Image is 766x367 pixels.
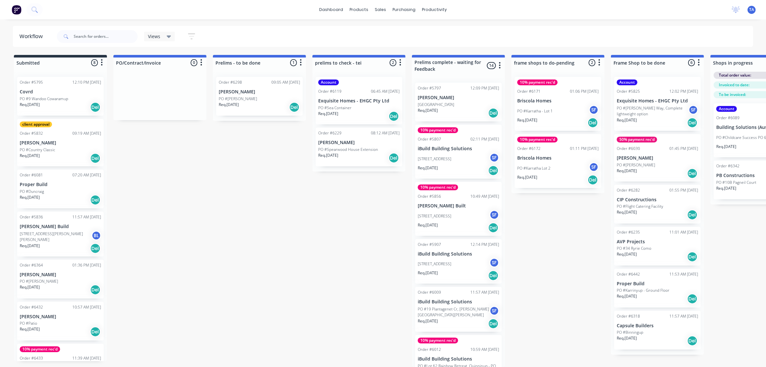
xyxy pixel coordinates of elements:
p: Req. [DATE] [20,326,40,332]
p: CIP Constructions [617,197,698,203]
p: PO #Karrinyup - Ground Floor [617,288,669,293]
div: Del [588,118,598,128]
p: Req. [DATE] [20,102,40,108]
p: Briscola Homes [517,155,599,161]
p: PO #Binningup [617,330,643,335]
p: Briscola Homes [517,98,599,104]
div: 10% payment rec'dOrder #617101:06 PM [DATE]Briscola HomesPO #Karratha - Lot 1SFReq.[DATE]Del [515,77,601,131]
div: Order #6171 [517,89,540,94]
p: Proper Build [20,182,101,187]
div: Order #6172 [517,146,540,152]
div: 50% payment rec'dOrder #603001:45 PM [DATE][PERSON_NAME]PO #[PERSON_NAME]Req.[DATE]Del [614,134,701,182]
p: PO #[PERSON_NAME] [20,278,58,284]
span: Invoiced to date: [719,82,750,88]
div: Del [687,294,698,304]
div: 06:45 AM [DATE] [371,89,400,94]
p: Req. [DATE] [517,174,537,180]
p: Req. [DATE] [716,185,736,191]
div: Order #600911:57 AM [DATE]iBuild Building SolutionsPO #19 Plantagenet Cr, [PERSON_NAME][GEOGRAPHI... [415,287,502,332]
div: SF [489,210,499,220]
div: 07:20 AM [DATE] [72,172,101,178]
div: 09:05 AM [DATE] [271,79,300,85]
div: Order #5825 [617,89,640,94]
p: Proper Build [617,281,698,287]
div: Del [687,210,698,220]
div: Order #6282 [617,187,640,193]
div: Del [488,270,498,281]
div: 11:57 AM [DATE] [72,214,101,220]
div: 01:11 PM [DATE] [570,146,599,152]
p: iBuild Building Solutions [418,251,499,257]
div: 11:01 AM [DATE] [669,229,698,235]
div: 01:55 PM [DATE] [669,187,698,193]
p: Req. [DATE] [617,293,637,299]
div: 08:12 AM [DATE] [371,130,400,136]
div: 10% payment rec'd [517,137,558,142]
div: Order #6342 [716,163,740,169]
p: PO #Flight Catering Facility [617,204,663,209]
p: Req. [DATE] [318,152,338,158]
div: Account [716,106,737,112]
div: BL [91,231,101,240]
div: Order #5836 [20,214,43,220]
div: 10% payment rec'dOrder #580702:11 PM [DATE]iBuild Building Solutions[STREET_ADDRESS]SFReq.[DATE]Del [415,125,502,179]
p: PO #Karratha Lot 2 [517,165,551,171]
div: Del [389,153,399,163]
p: PO #Country Classic [20,147,55,153]
div: Del [687,336,698,346]
p: Req. [DATE] [418,222,438,228]
p: PO #19 Plantagenet Cr, [PERSON_NAME][GEOGRAPHIC_DATA][PERSON_NAME] [418,306,489,318]
div: 12:09 PM [DATE] [470,85,499,91]
div: Order #643210:57 AM [DATE][PERSON_NAME]PO #PatioReq.[DATE]Del [17,302,104,341]
div: products [346,5,372,15]
div: sales [372,5,389,15]
div: productivity [419,5,450,15]
span: To be invoiced: [719,92,746,98]
div: 11:57 AM [DATE] [470,289,499,295]
p: Req. [DATE] [617,168,637,174]
div: purchasing [389,5,419,15]
div: Account [617,79,637,85]
div: Del [488,108,498,118]
div: Order #628201:55 PM [DATE]CIP ConstructionsPO #Flight Catering FacilityReq.[DATE]Del [614,185,701,224]
div: Del [488,165,498,176]
div: Del [90,153,100,163]
p: Capsule Builders [617,323,698,329]
div: Del [90,243,100,254]
div: SF [589,105,599,115]
p: Req. [DATE] [318,111,338,117]
p: [PERSON_NAME] Built [418,203,499,209]
div: 50% payment rec'd [617,137,657,142]
div: Del [687,252,698,262]
div: Order #631811:57 AM [DATE]Capsule BuildersPO #BinningupReq.[DATE]Del [614,311,701,350]
div: Order #5856 [418,194,441,199]
div: SF [489,153,499,163]
div: 10% payment rec'd [517,79,558,85]
div: Order #644211:53 AM [DATE]Proper BuildPO #Karrinyup - Ground FloorReq.[DATE]Del [614,269,701,308]
div: AccountOrder #611906:45 AM [DATE]Exquisite Homes - EHGC Pty LtdPO #Sea ContainerReq.[DATE]Del [316,77,402,124]
div: Order #6229 [318,130,341,136]
div: 01:45 PM [DATE] [669,146,698,152]
p: Req. [DATE] [418,165,438,171]
div: Order #6442 [617,271,640,277]
div: Order #5907 [418,242,441,247]
div: Order #5795 [20,79,43,85]
div: Del [90,195,100,205]
p: PO #34 Ryrie Como [617,246,651,251]
p: iBuild Building Solutions [418,299,499,305]
div: 11:39 AM [DATE] [72,355,101,361]
div: Order #6009 [418,289,441,295]
span: Total order value: [719,72,751,78]
div: Order #6364 [20,262,43,268]
p: Req. [DATE] [418,318,438,324]
div: 01:36 PM [DATE] [72,262,101,268]
div: Workflow [19,33,46,40]
div: 10% payment rec'd [418,127,458,133]
div: client approval [20,121,52,127]
div: Del [90,285,100,295]
p: PO #Patio [20,320,37,326]
span: Views [148,33,160,40]
div: Del [488,223,498,233]
p: Req. [DATE] [418,270,438,276]
div: SF [688,105,698,115]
